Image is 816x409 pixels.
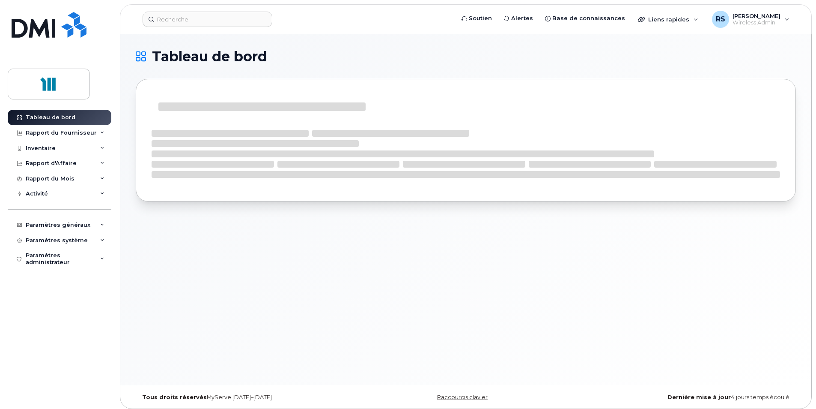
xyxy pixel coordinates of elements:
div: MyServe [DATE]–[DATE] [136,394,356,401]
strong: Tous droits réservés [142,394,207,400]
strong: Dernière mise à jour [667,394,731,400]
a: Raccourcis clavier [437,394,488,400]
span: Tableau de bord [152,50,267,63]
div: 4 jours temps écoulé [576,394,796,401]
